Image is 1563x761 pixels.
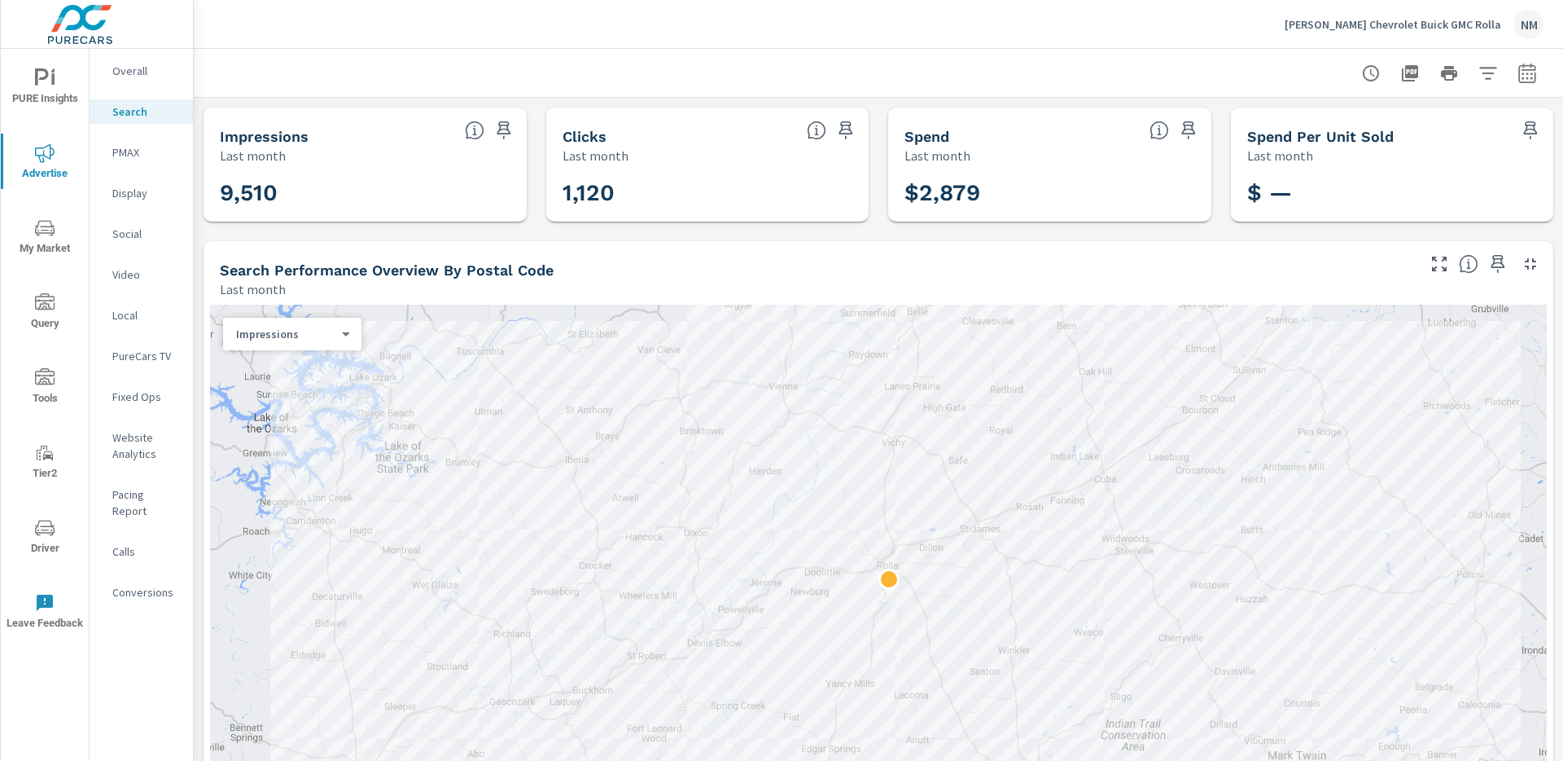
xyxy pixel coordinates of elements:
[220,279,286,299] p: Last month
[6,518,84,558] span: Driver
[1485,251,1511,277] span: Save this to your personalized report
[112,584,180,600] p: Conversions
[1247,179,1538,207] h3: $ —
[90,262,193,287] div: Video
[465,121,484,140] span: The number of times an ad was shown on your behalf.
[1517,117,1543,143] span: Save this to your personalized report
[90,303,193,328] div: Local
[833,117,859,143] span: Save this to your personalized report
[563,128,606,145] h5: Clicks
[1247,128,1394,145] h5: Spend Per Unit Sold
[6,218,84,258] span: My Market
[112,226,180,242] p: Social
[112,389,180,405] p: Fixed Ops
[807,121,826,140] span: The number of times an ad was clicked by a consumer.
[6,293,84,333] span: Query
[112,266,180,283] p: Video
[563,179,853,207] h3: 1,120
[563,146,628,165] p: Last month
[1514,10,1543,39] div: NM
[112,103,180,120] p: Search
[220,128,309,145] h5: Impressions
[1426,251,1452,277] button: Make Fullscreen
[223,327,348,342] div: Impressions
[90,385,193,409] div: Fixed Ops
[1472,57,1504,90] button: Apply Filters
[6,368,84,408] span: Tools
[1433,57,1465,90] button: Print Report
[112,185,180,201] p: Display
[6,443,84,483] span: Tier2
[90,425,193,466] div: Website Analytics
[220,146,286,165] p: Last month
[220,262,554,279] h5: Search Performance Overview By Postal Code
[904,146,970,165] p: Last month
[112,429,180,462] p: Website Analytics
[1394,57,1426,90] button: "Export Report to PDF"
[90,482,193,523] div: Pacing Report
[90,59,193,83] div: Overall
[90,222,193,246] div: Social
[90,99,193,124] div: Search
[6,68,84,108] span: PURE Insights
[90,580,193,605] div: Conversions
[1285,17,1501,32] p: [PERSON_NAME] Chevrolet Buick GMC Rolla
[491,117,517,143] span: Save this to your personalized report
[112,486,180,519] p: Pacing Report
[90,344,193,368] div: PureCars TV
[112,543,180,560] p: Calls
[90,539,193,564] div: Calls
[90,181,193,205] div: Display
[904,128,949,145] h5: Spend
[1511,57,1543,90] button: Select Date Range
[90,140,193,165] div: PMAX
[1,49,89,649] div: nav menu
[1149,121,1169,140] span: The amount of money spent on advertising during the period.
[112,348,180,364] p: PureCars TV
[6,143,84,183] span: Advertise
[1517,251,1543,277] button: Minimize Widget
[236,327,335,341] p: Impressions
[220,179,510,207] h3: 9,510
[112,144,180,161] p: PMAX
[1247,146,1313,165] p: Last month
[112,307,180,323] p: Local
[904,179,1195,207] h3: $2,879
[112,63,180,79] p: Overall
[6,593,84,633] span: Leave Feedback
[1459,254,1478,274] span: Understand Search performance data by postal code. Individual postal codes can be selected and ex...
[1176,117,1202,143] span: Save this to your personalized report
